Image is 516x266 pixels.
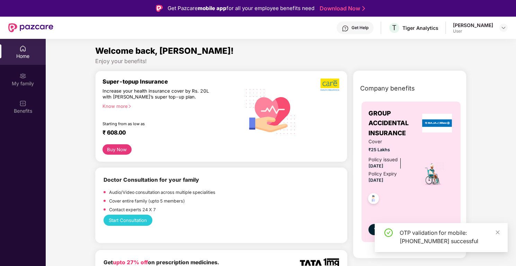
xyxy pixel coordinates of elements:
img: icon [421,162,445,186]
p: Audio/Video consultation across multiple specialities [109,189,215,196]
span: Cover [368,138,412,145]
div: Starting from as low as [103,121,212,126]
p: Cover entire family (upto 5 members) [109,198,185,205]
img: b5dec4f62d2307b9de63beb79f102df3.png [320,78,340,91]
img: Logo [156,5,163,12]
img: svg+xml;base64,PHN2ZyB3aWR0aD0iMjAiIGhlaWdodD0iMjAiIHZpZXdCb3g9IjAgMCAyMCAyMCIgZmlsbD0ibm9uZSIgeG... [19,72,26,79]
img: New Pazcare Logo [8,23,53,32]
img: svg+xml;base64,PHN2ZyBpZD0iSG9tZSIgeG1sbnM9Imh0dHA6Ly93d3cudzMub3JnLzIwMDAvc3ZnIiB3aWR0aD0iMjAiIG... [19,45,26,52]
p: Contact experts 24 X 7 [109,206,156,213]
button: View details [368,224,402,235]
span: [DATE] [368,178,383,183]
div: Increase your health insurance cover by Rs. 20L with [PERSON_NAME]’s super top-up plan. [103,88,211,100]
span: close [495,230,500,235]
img: svg+xml;base64,PHN2ZyB4bWxucz0iaHR0cDovL3d3dy53My5vcmcvMjAwMC9zdmciIHhtbG5zOnhsaW5rPSJodHRwOi8vd3... [241,81,301,141]
div: ₹ 608.00 [103,129,234,137]
div: Know more [103,103,237,108]
img: svg+xml;base64,PHN2ZyBpZD0iRHJvcGRvd24tMzJ4MzIiIHhtbG5zPSJodHRwOi8vd3d3LnczLm9yZy8yMDAwL3N2ZyIgd2... [501,25,506,31]
img: svg+xml;base64,PHN2ZyB4bWxucz0iaHR0cDovL3d3dy53My5vcmcvMjAwMC9zdmciIHdpZHRoPSI0OC45NDMiIGhlaWdodD... [365,191,382,208]
span: GROUP ACCIDENTAL INSURANCE [368,109,420,138]
span: check-circle [384,229,393,237]
span: Welcome back, [PERSON_NAME]! [95,46,234,56]
div: Enjoy your benefits! [95,58,466,65]
img: svg+xml;base64,PHN2ZyBpZD0iSGVscC0zMngzMiIgeG1sbnM9Imh0dHA6Ly93d3cudzMub3JnLzIwMDAvc3ZnIiB3aWR0aD... [342,25,349,32]
div: Tiger Analytics [402,25,438,31]
button: Start Consultation [104,215,152,226]
img: Stroke [362,5,365,12]
button: Buy Now [103,144,131,155]
div: Policy Expiry [368,170,397,178]
span: upto 27% off [113,259,148,266]
div: Get Pazcare for all your employee benefits need [168,4,314,12]
b: Get on prescription medicines. [104,259,219,266]
b: Doctor Consultation for your family [104,177,199,183]
div: [PERSON_NAME] [453,22,493,28]
span: View details [374,226,398,233]
strong: mobile app [198,5,226,11]
span: ₹25 Lakhs [368,146,412,153]
span: [DATE] [368,163,383,169]
div: Get Help [352,25,368,31]
span: T [392,24,397,32]
a: Download Now [320,5,363,12]
div: Policy issued [368,156,398,163]
div: User [453,28,493,34]
div: Super-topup Insurance [103,78,241,85]
img: insurerLogo [422,114,452,132]
span: Company benefits [360,84,415,93]
span: right [128,104,132,108]
div: OTP validation for mobile: [PHONE_NUMBER] successful [400,229,499,245]
img: svg+xml;base64,PHN2ZyBpZD0iQmVuZWZpdHMiIHhtbG5zPSJodHRwOi8vd3d3LnczLm9yZy8yMDAwL3N2ZyIgd2lkdGg9Ij... [19,100,26,107]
